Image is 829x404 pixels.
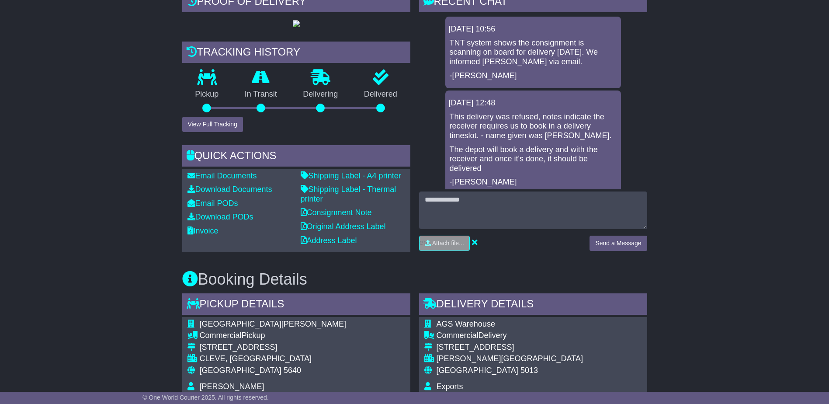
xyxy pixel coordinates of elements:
[301,185,396,203] a: Shipping Label - Thermal printer
[182,271,647,288] h3: Booking Details
[182,293,410,317] div: Pickup Details
[187,212,253,221] a: Download PODs
[450,112,617,141] p: This delivery was refused, notes indicate the receiver requires us to book in a delivery timeslot...
[187,185,272,194] a: Download Documents
[293,20,300,27] img: GetPodImage
[437,366,518,375] span: [GEOGRAPHIC_DATA]
[187,199,238,208] a: Email PODs
[200,366,281,375] span: [GEOGRAPHIC_DATA]
[450,178,617,187] p: -[PERSON_NAME]
[437,354,583,364] div: [PERSON_NAME][GEOGRAPHIC_DATA]
[450,71,617,81] p: -[PERSON_NAME]
[450,38,617,67] p: TNT system shows the consignment is scanning on board for delivery [DATE]. We informed [PERSON_NA...
[437,382,463,391] span: Exports
[301,208,372,217] a: Consignment Note
[301,236,357,245] a: Address Label
[187,226,219,235] a: Invoice
[142,394,269,401] span: © One World Courier 2025. All rights reserved.
[200,354,346,364] div: CLEVE, [GEOGRAPHIC_DATA]
[290,90,351,99] p: Delivering
[301,222,386,231] a: Original Address Label
[200,320,346,328] span: [GEOGRAPHIC_DATA][PERSON_NAME]
[351,90,410,99] p: Delivered
[182,90,232,99] p: Pickup
[182,42,410,65] div: Tracking history
[590,236,647,251] button: Send a Message
[182,145,410,169] div: Quick Actions
[187,171,257,180] a: Email Documents
[200,382,264,391] span: [PERSON_NAME]
[200,331,346,341] div: Pickup
[437,343,583,352] div: [STREET_ADDRESS]
[437,320,495,328] span: AGS Warehouse
[520,366,538,375] span: 5013
[450,145,617,174] p: The depot will book a delivery and with the receiver and once it's done, it should be delivered
[437,331,583,341] div: Delivery
[182,117,243,132] button: View Full Tracking
[200,331,242,340] span: Commercial
[200,343,346,352] div: [STREET_ADDRESS]
[284,366,301,375] span: 5640
[232,90,290,99] p: In Transit
[301,171,401,180] a: Shipping Label - A4 printer
[419,293,647,317] div: Delivery Details
[449,98,617,108] div: [DATE] 12:48
[437,331,479,340] span: Commercial
[449,24,617,34] div: [DATE] 10:56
